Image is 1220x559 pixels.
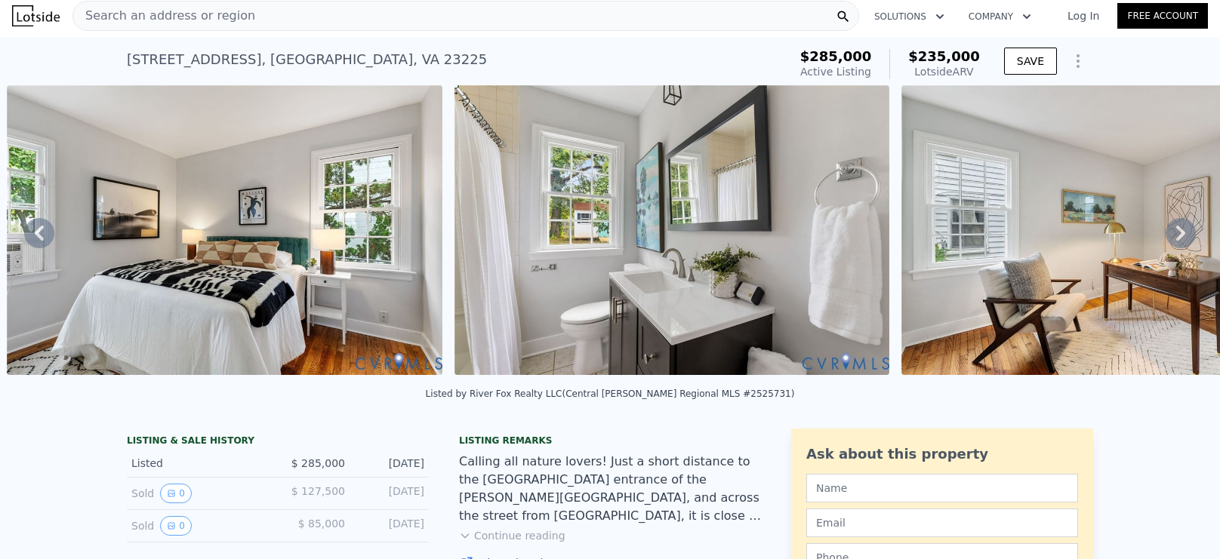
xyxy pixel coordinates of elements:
img: Sale: 169645320 Parcel: 100242392 [454,85,890,375]
button: SAVE [1004,48,1057,75]
div: Ask about this property [806,444,1078,465]
div: Calling all nature lovers! Just a short distance to the [GEOGRAPHIC_DATA] entrance of the [PERSON... [459,453,761,525]
img: Sale: 169645320 Parcel: 100242392 [7,85,442,375]
input: Email [806,508,1078,537]
div: Lotside ARV [908,64,980,79]
div: LISTING & SALE HISTORY [127,435,429,450]
div: [DATE] [357,456,424,471]
span: Active Listing [800,66,871,78]
span: $235,000 [908,48,980,64]
span: $ 127,500 [291,485,345,497]
div: Listed by River Fox Realty LLC (Central [PERSON_NAME] Regional MLS #2525731) [426,389,795,399]
div: [STREET_ADDRESS] , [GEOGRAPHIC_DATA] , VA 23225 [127,49,487,70]
span: $ 285,000 [291,457,345,469]
span: $ 85,000 [298,518,345,530]
button: View historical data [160,516,192,536]
div: Sold [131,484,266,503]
div: Listing remarks [459,435,761,447]
input: Name [806,474,1078,502]
button: Show Options [1063,46,1093,76]
span: Search an address or region [73,7,255,25]
button: View historical data [160,484,192,503]
span: $285,000 [800,48,872,64]
button: Company [957,3,1043,30]
a: Free Account [1117,3,1208,29]
div: Listed [131,456,266,471]
button: Solutions [862,3,957,30]
img: Lotside [12,5,60,26]
a: Log In [1049,8,1117,23]
div: [DATE] [357,516,424,536]
div: [DATE] [357,484,424,503]
button: Continue reading [459,528,565,543]
div: Sold [131,516,266,536]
